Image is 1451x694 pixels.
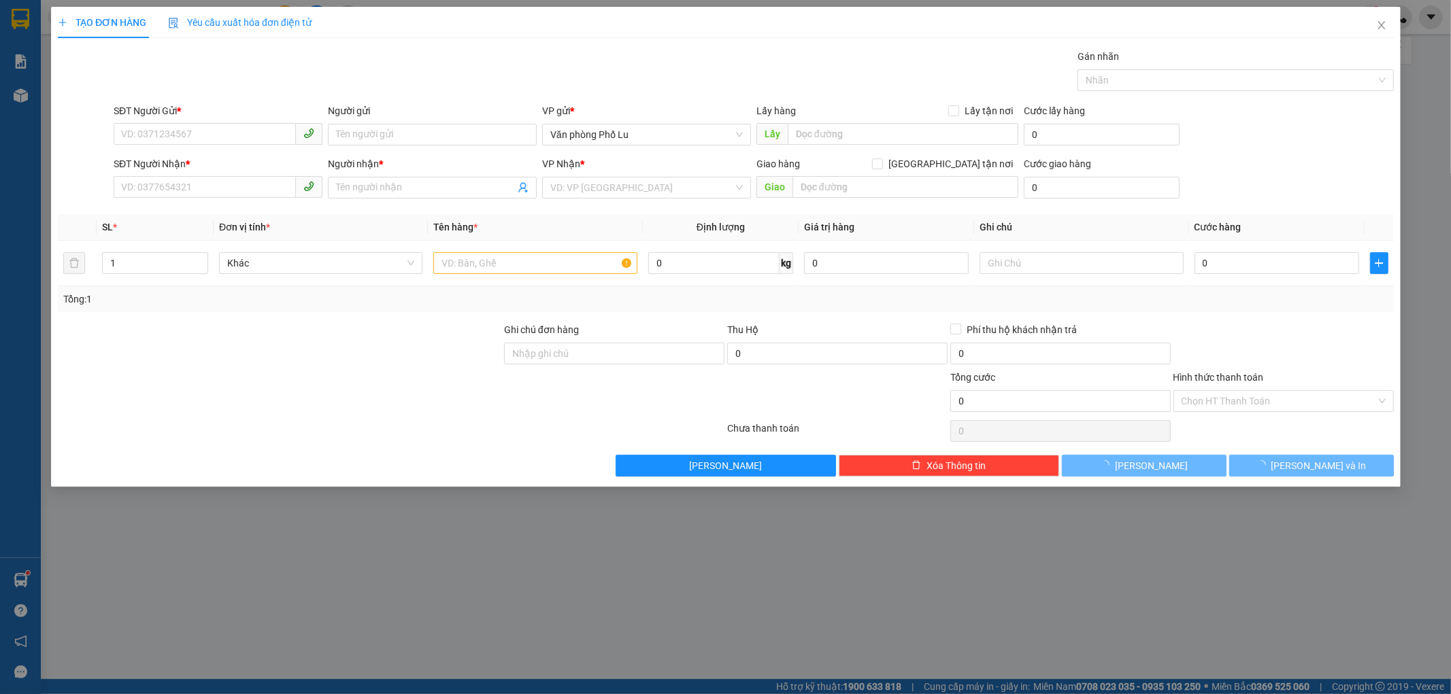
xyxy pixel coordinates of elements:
[1024,105,1085,116] label: Cước lấy hàng
[219,222,270,232] span: Đơn vị tính
[1115,458,1188,473] span: [PERSON_NAME]
[433,252,637,274] input: VD: Bàn, Ghế
[1271,458,1366,473] span: [PERSON_NAME] và In
[756,158,799,169] span: Giao hàng
[1061,455,1226,476] button: [PERSON_NAME]
[58,18,67,27] span: plus
[1194,222,1241,232] span: Cước hàng
[328,156,537,171] div: Người nhận
[328,103,537,118] div: Người gửi
[950,372,995,383] span: Tổng cước
[697,222,745,232] span: Định lượng
[780,252,793,274] span: kg
[542,103,751,118] div: VP gửi
[1256,460,1271,470] span: loading
[1024,158,1091,169] label: Cước giao hàng
[804,222,854,232] span: Giá trị hàng
[1362,7,1400,45] button: Close
[433,222,478,232] span: Tên hàng
[58,17,146,28] span: TẠO ĐƠN HÀNG
[980,252,1183,274] input: Ghi Chú
[792,176,1018,198] input: Dọc đường
[804,252,969,274] input: 0
[102,222,113,232] span: SL
[883,156,1018,171] span: [GEOGRAPHIC_DATA] tận nơi
[689,458,762,473] span: [PERSON_NAME]
[727,324,758,335] span: Thu Hộ
[726,421,949,445] div: Chưa thanh toán
[1024,177,1179,198] input: Cước giao hàng
[1173,372,1263,383] label: Hình thức thanh toán
[1370,258,1387,268] span: plus
[756,105,795,116] span: Lấy hàng
[518,182,529,193] span: user-add
[1375,20,1386,31] span: close
[168,17,312,28] span: Yêu cầu xuất hóa đơn điện tử
[616,455,836,476] button: [PERSON_NAME]
[114,103,322,118] div: SĐT Người Gửi
[756,176,792,198] span: Giao
[912,460,921,471] span: delete
[63,252,85,274] button: delete
[1024,124,1179,145] input: Cước lấy hàng
[787,123,1018,145] input: Dọc đường
[227,253,414,273] span: Khác
[974,214,1188,241] th: Ghi chú
[504,343,724,364] input: Ghi chú đơn hàng
[114,156,322,171] div: SĐT Người Nhận
[756,123,787,145] span: Lấy
[1369,252,1388,274] button: plus
[961,322,1082,337] span: Phí thu hộ khách nhận trả
[504,324,579,335] label: Ghi chú đơn hàng
[303,128,314,139] span: phone
[542,158,580,169] span: VP Nhận
[839,455,1059,476] button: deleteXóa Thông tin
[168,18,179,29] img: icon
[1100,460,1115,470] span: loading
[1078,51,1119,62] label: Gán nhãn
[927,458,986,473] span: Xóa Thông tin
[959,103,1018,118] span: Lấy tận nơi
[303,181,314,192] span: phone
[550,124,743,145] span: Văn phòng Phố Lu
[63,292,560,307] div: Tổng: 1
[1229,455,1393,476] button: [PERSON_NAME] và In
